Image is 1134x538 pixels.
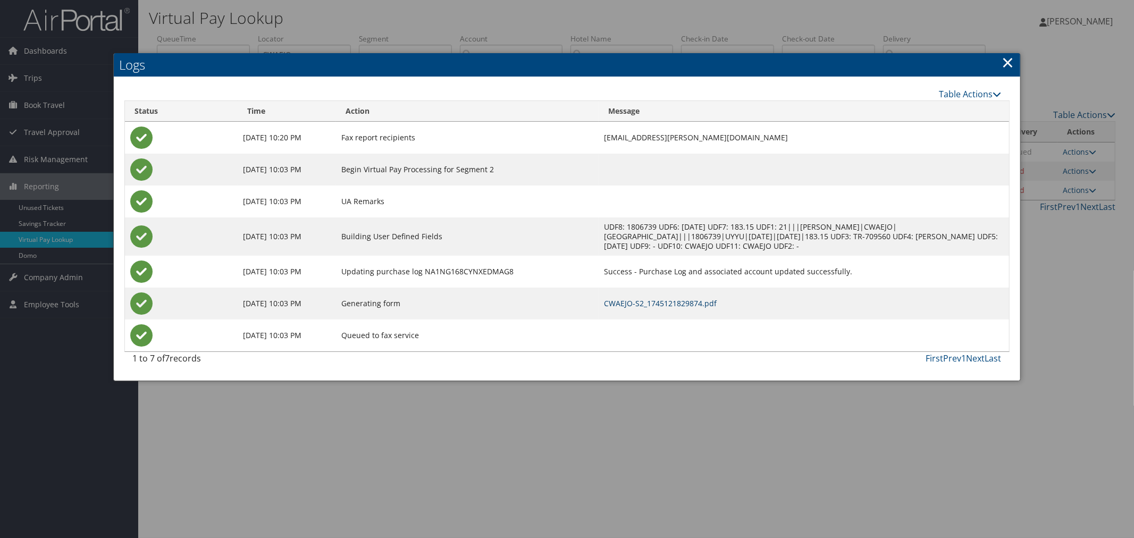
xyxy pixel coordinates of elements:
[336,186,599,217] td: UA Remarks
[125,101,237,122] th: Status: activate to sort column ascending
[599,101,1009,122] th: Message: activate to sort column ascending
[132,352,338,370] div: 1 to 7 of records
[967,352,985,364] a: Next
[599,256,1009,288] td: Success - Purchase Log and associated account updated successfully.
[599,122,1009,154] td: [EMAIL_ADDRESS][PERSON_NAME][DOMAIN_NAME]
[944,352,962,364] a: Prev
[1002,52,1014,73] a: Close
[926,352,944,364] a: First
[939,88,1002,100] a: Table Actions
[165,352,170,364] span: 7
[336,154,599,186] td: Begin Virtual Pay Processing for Segment 2
[238,320,336,351] td: [DATE] 10:03 PM
[238,186,336,217] td: [DATE] 10:03 PM
[238,288,336,320] td: [DATE] 10:03 PM
[238,154,336,186] td: [DATE] 10:03 PM
[336,288,599,320] td: Generating form
[336,122,599,154] td: Fax report recipients
[336,320,599,351] td: Queued to fax service
[114,53,1020,77] h2: Logs
[336,256,599,288] td: Updating purchase log NA1NG168CYNXEDMAG8
[336,101,599,122] th: Action: activate to sort column ascending
[604,298,717,308] a: CWAEJO-S2_1745121829874.pdf
[238,217,336,256] td: [DATE] 10:03 PM
[985,352,1002,364] a: Last
[599,217,1009,256] td: UDF8: 1806739 UDF6: [DATE] UDF7: 183.15 UDF1: 21|||[PERSON_NAME]|CWAEJO|[GEOGRAPHIC_DATA]|||18067...
[238,256,336,288] td: [DATE] 10:03 PM
[962,352,967,364] a: 1
[336,217,599,256] td: Building User Defined Fields
[238,101,336,122] th: Time: activate to sort column ascending
[238,122,336,154] td: [DATE] 10:20 PM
